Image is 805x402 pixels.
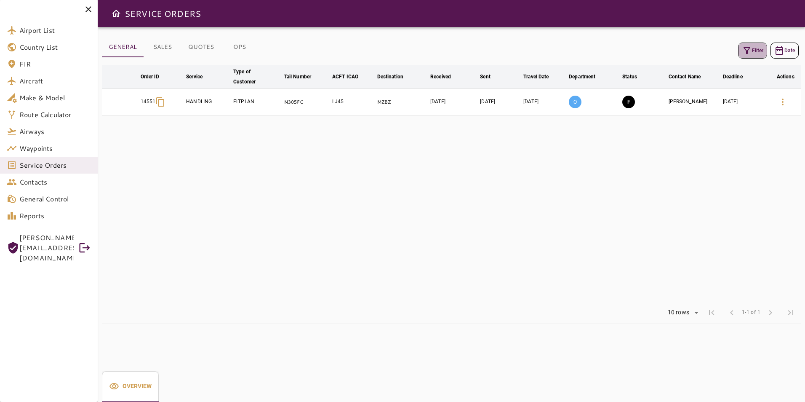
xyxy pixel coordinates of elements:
[19,126,91,137] span: Airways
[569,72,606,82] span: Department
[19,177,91,187] span: Contacts
[19,211,91,221] span: Reports
[102,371,159,402] div: basic tabs example
[141,72,160,82] div: Order ID
[569,96,581,108] p: O
[721,89,770,115] td: [DATE]
[377,72,414,82] span: Destination
[773,92,793,112] button: Details
[722,303,742,323] span: Previous Page
[141,72,171,82] span: Order ID
[781,303,801,323] span: Last Page
[19,110,91,120] span: Route Calculator
[102,37,144,57] button: GENERAL
[284,99,329,106] p: N305FC
[738,43,767,59] button: Filter
[186,72,213,82] span: Service
[480,72,490,82] div: Sent
[523,72,560,82] span: Travel Date
[430,72,462,82] span: Received
[622,96,635,108] button: FINAL
[430,72,451,82] div: Received
[19,59,91,69] span: FIR
[760,303,781,323] span: Next Page
[125,7,201,20] h6: SERVICE ORDERS
[332,72,369,82] span: ACFT ICAO
[669,72,712,82] span: Contact Name
[669,72,701,82] div: Contact Name
[701,303,722,323] span: First Page
[331,89,376,115] td: LJ45
[666,309,691,316] div: 10 rows
[284,72,311,82] div: Tail Number
[19,160,91,170] span: Service Orders
[19,143,91,153] span: Waypoints
[662,306,701,319] div: 10 rows
[233,67,281,87] span: Type of Customer
[184,89,232,115] td: HANDLING
[377,99,427,106] p: MZBZ
[141,98,156,105] p: 14551
[770,43,799,59] button: Date
[19,194,91,204] span: General Control
[622,72,637,82] div: Status
[19,25,91,35] span: Airport List
[742,308,760,317] span: 1-1 of 1
[523,72,549,82] div: Travel Date
[723,72,743,82] div: Deadline
[332,72,358,82] div: ACFT ICAO
[667,89,721,115] td: [PERSON_NAME]
[522,89,567,115] td: [DATE]
[429,89,478,115] td: [DATE]
[723,72,754,82] span: Deadline
[221,37,259,57] button: OPS
[108,5,125,22] button: Open drawer
[284,72,322,82] span: Tail Number
[232,89,283,115] td: FLTPLAN
[19,42,91,52] span: Country List
[478,89,522,115] td: [DATE]
[186,72,203,82] div: Service
[480,72,501,82] span: Sent
[144,37,181,57] button: SALES
[19,233,74,263] span: [PERSON_NAME][EMAIL_ADDRESS][DOMAIN_NAME]
[622,72,648,82] span: Status
[377,72,403,82] div: Destination
[102,371,159,402] button: Overview
[19,76,91,86] span: Aircraft
[233,67,270,87] div: Type of Customer
[181,37,221,57] button: QUOTES
[102,37,259,57] div: basic tabs example
[19,93,91,103] span: Make & Model
[569,72,595,82] div: Department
